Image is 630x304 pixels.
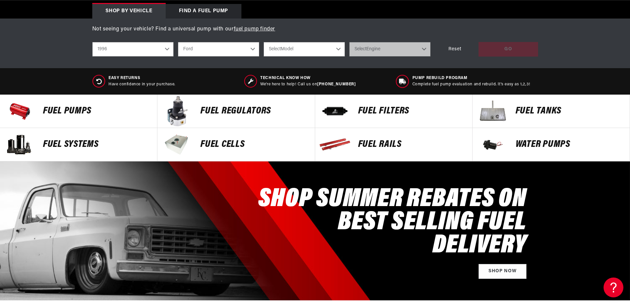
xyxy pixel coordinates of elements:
a: FUEL FILTERS FUEL FILTERS [315,95,473,128]
p: We’re here to help! Call us on [260,82,356,87]
select: Model [264,42,345,57]
p: Fuel Tanks [516,106,623,116]
a: fuel pump finder [234,26,275,32]
a: Fuel Tanks Fuel Tanks [473,95,630,128]
h2: SHOP SUMMER REBATES ON BEST SELLING FUEL DELIVERY [244,188,526,257]
p: Not seeing your vehicle? Find a universal pump with our [92,25,538,34]
p: FUEL Rails [358,140,466,150]
img: Fuel Systems [3,128,36,161]
p: Water Pumps [516,140,623,150]
img: FUEL REGULATORS [161,95,194,128]
p: FUEL Cells [200,140,308,150]
img: Fuel Tanks [476,95,509,128]
select: Year [92,42,174,57]
p: Fuel Pumps [43,106,150,116]
img: Water Pumps [476,128,509,161]
p: Fuel Systems [43,140,150,150]
span: Pump Rebuild program [412,75,530,81]
img: FUEL Rails [318,128,352,161]
select: Make [178,42,259,57]
img: FUEL Cells [161,128,194,161]
span: Easy Returns [108,75,175,81]
img: Fuel Pumps [3,95,36,128]
p: Complete fuel pump evaluation and rebuild. It's easy as 1,2,3! [412,82,530,87]
img: FUEL FILTERS [318,95,352,128]
a: [PHONE_NUMBER] [317,82,356,86]
p: FUEL FILTERS [358,106,466,116]
a: Shop Now [479,264,526,279]
a: FUEL REGULATORS FUEL REGULATORS [157,95,315,128]
p: FUEL REGULATORS [200,106,308,116]
div: Find a Fuel Pump [166,4,242,19]
span: Technical Know How [260,75,356,81]
a: FUEL Cells FUEL Cells [157,128,315,161]
p: Have confidence in your purchase. [108,82,175,87]
div: Shop by vehicle [92,4,166,19]
select: Engine [349,42,431,57]
div: Reset [435,42,475,57]
a: FUEL Rails FUEL Rails [315,128,473,161]
a: Water Pumps Water Pumps [473,128,630,161]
